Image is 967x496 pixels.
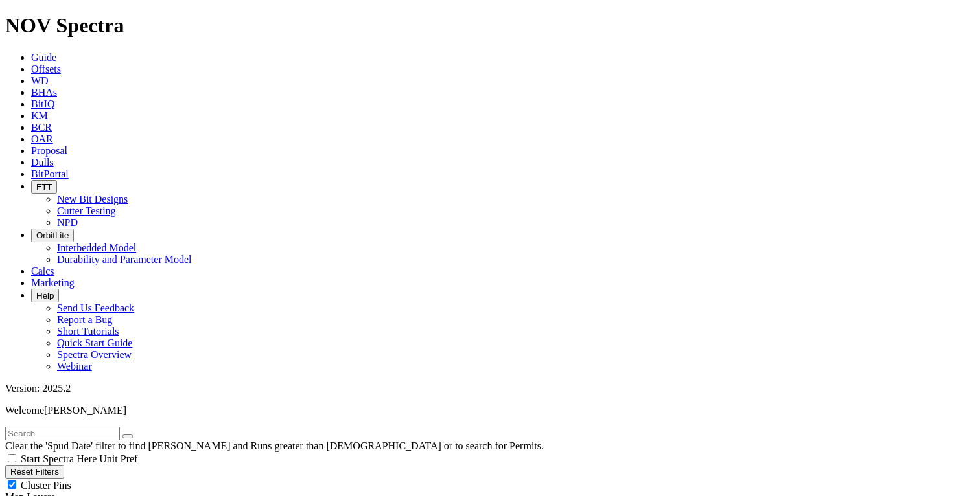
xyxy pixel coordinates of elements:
[31,110,48,121] a: KM
[31,122,52,133] a: BCR
[57,349,132,360] a: Spectra Overview
[31,168,69,179] a: BitPortal
[8,454,16,462] input: Start Spectra Here
[57,326,119,337] a: Short Tutorials
[36,231,69,240] span: OrbitLite
[57,205,116,216] a: Cutter Testing
[57,194,128,205] a: New Bit Designs
[21,480,71,491] span: Cluster Pins
[31,265,54,276] a: Calcs
[5,465,64,479] button: Reset Filters
[44,405,126,416] span: [PERSON_NAME]
[57,314,112,325] a: Report a Bug
[57,242,136,253] a: Interbedded Model
[57,361,92,372] a: Webinar
[31,157,54,168] a: Dulls
[5,383,962,394] div: Version: 2025.2
[36,291,54,300] span: Help
[31,98,54,109] a: BitIQ
[5,427,120,440] input: Search
[31,87,57,98] a: BHAs
[31,63,61,74] a: Offsets
[31,289,59,302] button: Help
[57,302,134,313] a: Send Us Feedback
[31,145,67,156] a: Proposal
[31,229,74,242] button: OrbitLite
[99,453,137,464] span: Unit Pref
[21,453,97,464] span: Start Spectra Here
[31,180,57,194] button: FTT
[36,182,52,192] span: FTT
[57,337,132,348] a: Quick Start Guide
[31,75,49,86] a: WD
[5,14,962,38] h1: NOV Spectra
[5,405,962,416] p: Welcome
[57,254,192,265] a: Durability and Parameter Model
[5,440,544,451] span: Clear the 'Spud Date' filter to find [PERSON_NAME] and Runs greater than [DEMOGRAPHIC_DATA] or to...
[57,217,78,228] a: NPD
[31,277,75,288] a: Marketing
[31,52,56,63] a: Guide
[31,133,53,144] a: OAR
